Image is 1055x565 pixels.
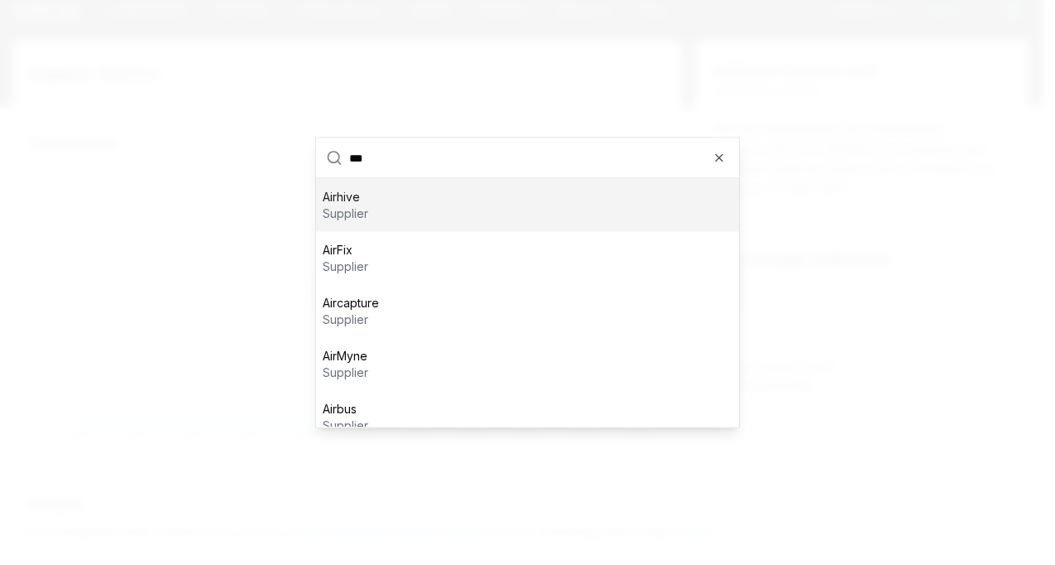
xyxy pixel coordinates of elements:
[323,418,368,434] p: supplier
[323,258,368,275] p: supplier
[323,242,368,258] p: AirFix
[323,311,379,328] p: supplier
[323,205,368,222] p: supplier
[323,401,368,418] p: Airbus
[323,295,379,311] p: Aircapture
[323,189,368,205] p: Airhive
[323,365,368,381] p: supplier
[323,348,368,365] p: AirMyne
